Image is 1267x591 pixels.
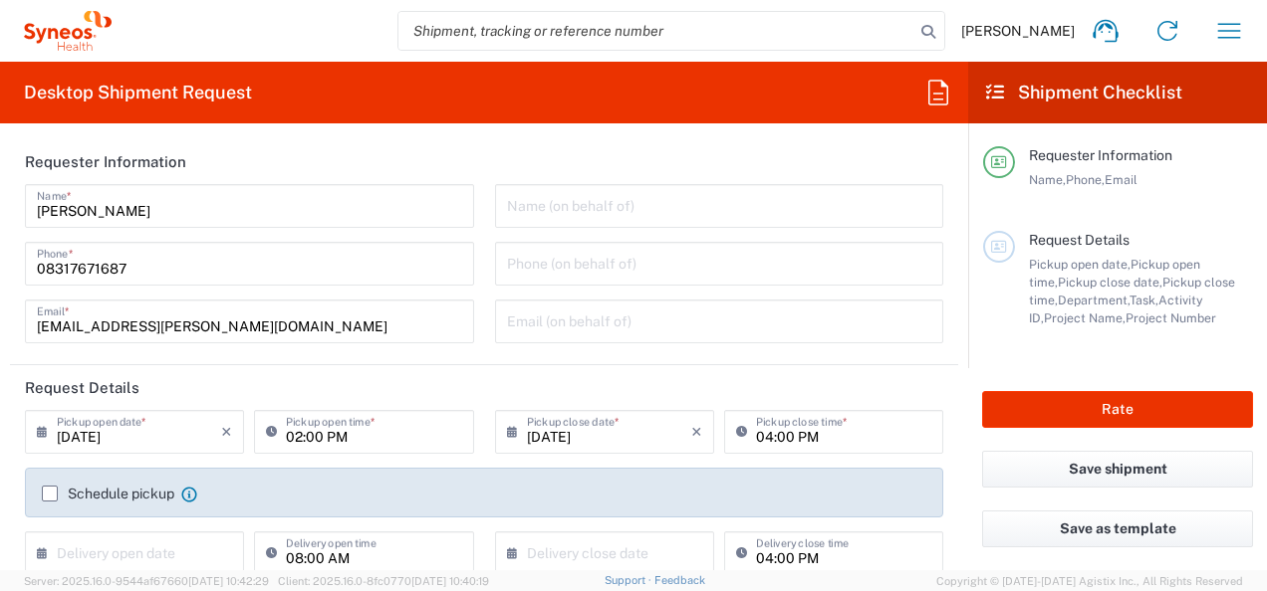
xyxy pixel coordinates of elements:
[1126,310,1216,325] span: Project Number
[986,81,1182,104] h2: Shipment Checklist
[1058,275,1162,290] span: Pickup close date,
[1029,172,1066,187] span: Name,
[398,12,914,50] input: Shipment, tracking or reference number
[1058,293,1130,307] span: Department,
[936,572,1243,590] span: Copyright © [DATE]-[DATE] Agistix Inc., All Rights Reserved
[691,416,702,448] i: ×
[1066,172,1105,187] span: Phone,
[982,451,1253,488] button: Save shipment
[25,152,186,172] h2: Requester Information
[654,574,705,586] a: Feedback
[1029,232,1130,248] span: Request Details
[411,575,489,587] span: [DATE] 10:40:19
[961,22,1075,40] span: [PERSON_NAME]
[982,391,1253,428] button: Rate
[1029,257,1131,272] span: Pickup open date,
[1130,293,1158,307] span: Task,
[221,416,232,448] i: ×
[42,486,174,501] label: Schedule pickup
[24,575,269,587] span: Server: 2025.16.0-9544af67660
[1105,172,1138,187] span: Email
[24,81,252,104] h2: Desktop Shipment Request
[1029,147,1172,163] span: Requester Information
[188,575,269,587] span: [DATE] 10:42:29
[25,378,139,398] h2: Request Details
[278,575,489,587] span: Client: 2025.16.0-8fc0770
[605,574,654,586] a: Support
[982,510,1253,547] button: Save as template
[1044,310,1126,325] span: Project Name,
